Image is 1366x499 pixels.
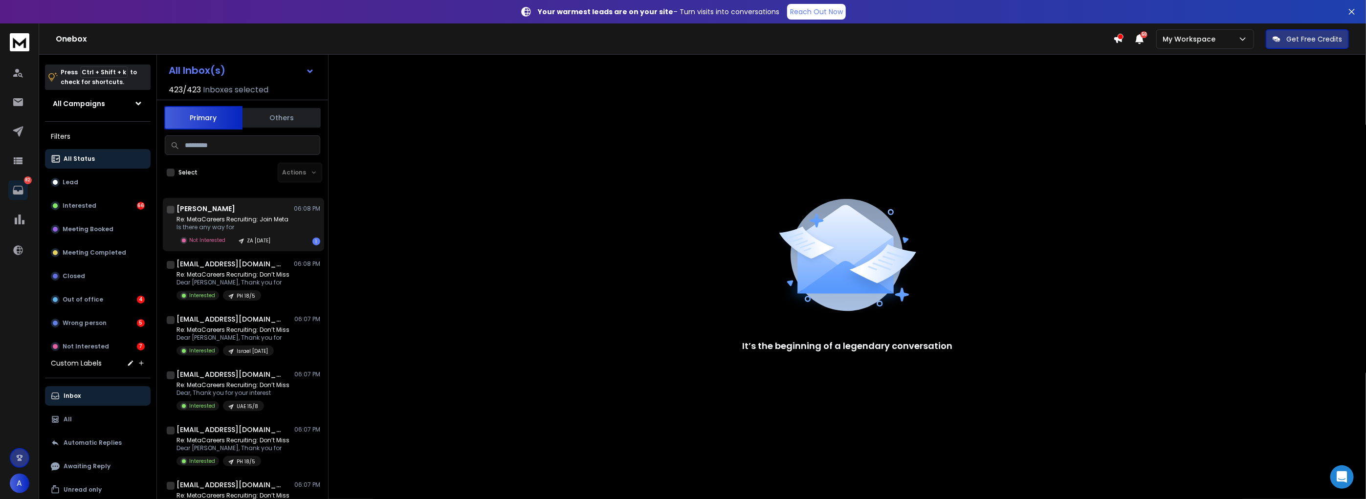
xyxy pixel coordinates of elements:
[189,292,215,299] p: Interested
[63,343,109,350] p: Not Interested
[10,33,29,51] img: logo
[51,358,102,368] h3: Custom Labels
[176,223,288,231] p: Is there any way for
[787,4,846,20] a: Reach Out Now
[45,386,151,406] button: Inbox
[237,347,268,355] p: Israel [DATE]
[189,402,215,410] p: Interested
[1141,31,1147,38] span: 50
[45,94,151,113] button: All Campaigns
[176,259,284,269] h1: [EMAIL_ADDRESS][DOMAIN_NAME]
[45,173,151,192] button: Lead
[45,149,151,169] button: All Status
[176,314,284,324] h1: [EMAIL_ADDRESS][DOMAIN_NAME]
[294,260,320,268] p: 06:08 PM
[56,33,1113,45] h1: Onebox
[176,381,289,389] p: Re: MetaCareers Recruiting: Don’t Miss
[63,272,85,280] p: Closed
[247,237,270,244] p: ZA [DATE]
[64,415,72,423] p: All
[169,84,201,96] span: 423 / 423
[63,319,107,327] p: Wrong person
[312,238,320,245] div: 1
[45,456,151,476] button: Awaiting Reply
[53,99,105,108] h1: All Campaigns
[538,7,673,17] strong: Your warmest leads are on your site
[45,290,151,309] button: Out of office4
[189,347,215,354] p: Interested
[45,266,151,286] button: Closed
[137,296,145,304] div: 4
[176,425,284,434] h1: [EMAIL_ADDRESS][DOMAIN_NAME]
[45,433,151,453] button: Automatic Replies
[64,155,95,163] p: All Status
[1163,34,1219,44] p: My Workspace
[8,180,28,200] a: 82
[45,219,151,239] button: Meeting Booked
[45,337,151,356] button: Not Interested7
[189,237,225,244] p: Not Interested
[64,439,122,447] p: Automatic Replies
[161,61,322,80] button: All Inbox(s)
[294,205,320,213] p: 06:08 PM
[237,403,258,410] p: UAE 15/8
[176,389,289,397] p: Dear, Thank you for your interest
[63,178,78,186] p: Lead
[24,176,32,184] p: 82
[538,7,779,17] p: – Turn visits into conversations
[63,249,126,257] p: Meeting Completed
[176,271,289,279] p: Re: MetaCareers Recruiting: Don’t Miss
[176,334,289,342] p: Dear [PERSON_NAME], Thank you for
[63,296,103,304] p: Out of office
[1330,465,1354,489] div: Open Intercom Messenger
[1266,29,1349,49] button: Get Free Credits
[203,84,268,96] h3: Inboxes selected
[137,343,145,350] div: 7
[61,67,137,87] p: Press to check for shortcuts.
[1286,34,1342,44] p: Get Free Credits
[176,326,289,334] p: Re: MetaCareers Recruiting: Don’t Miss
[790,7,843,17] p: Reach Out Now
[45,130,151,143] h3: Filters
[169,65,225,75] h1: All Inbox(s)
[294,315,320,323] p: 06:07 PM
[176,444,289,452] p: Dear [PERSON_NAME], Thank you for
[237,292,255,300] p: PH 18/5
[64,486,102,494] p: Unread only
[176,204,235,214] h1: [PERSON_NAME]
[294,481,320,489] p: 06:07 PM
[63,225,113,233] p: Meeting Booked
[64,392,81,400] p: Inbox
[164,106,242,130] button: Primary
[742,339,952,353] p: It’s the beginning of a legendary conversation
[189,457,215,465] p: Interested
[45,243,151,262] button: Meeting Completed
[176,279,289,286] p: Dear [PERSON_NAME], Thank you for
[45,313,151,333] button: Wrong person5
[64,462,110,470] p: Awaiting Reply
[137,319,145,327] div: 5
[45,410,151,429] button: All
[176,436,289,444] p: Re: MetaCareers Recruiting: Don’t Miss
[178,169,198,176] label: Select
[176,369,284,379] h1: [EMAIL_ADDRESS][DOMAIN_NAME]
[176,216,288,223] p: Re: MetaCareers Recruiting: Join Meta
[63,202,96,210] p: Interested
[80,66,128,78] span: Ctrl + Shift + k
[237,458,255,465] p: PH 18/5
[242,107,321,129] button: Others
[294,426,320,434] p: 06:07 PM
[294,370,320,378] p: 06:07 PM
[137,202,145,210] div: 66
[10,474,29,493] button: A
[45,196,151,216] button: Interested66
[176,480,284,490] h1: [EMAIL_ADDRESS][DOMAIN_NAME]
